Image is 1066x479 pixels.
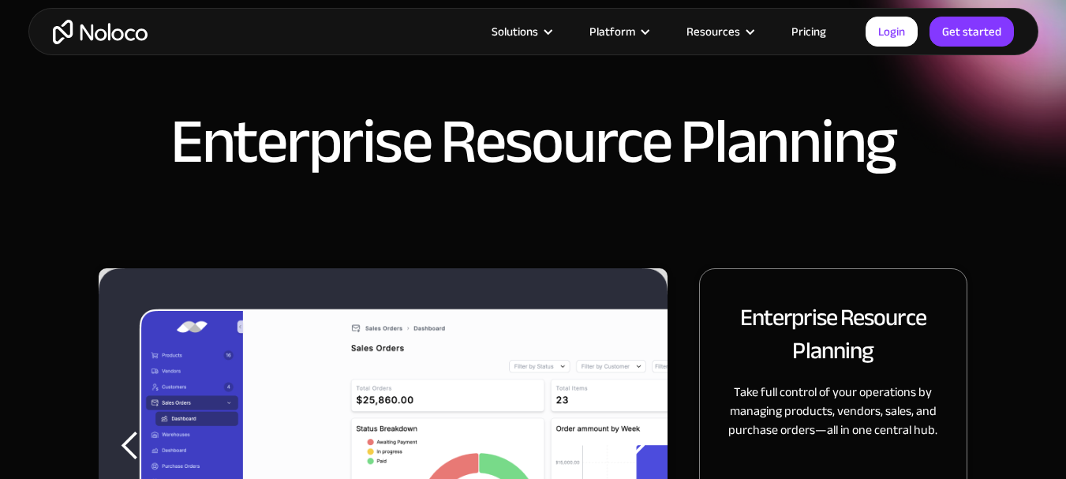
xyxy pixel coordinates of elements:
[686,21,740,42] div: Resources
[492,21,538,42] div: Solutions
[866,17,918,47] a: Login
[53,20,148,44] a: home
[667,21,772,42] div: Resources
[719,383,948,440] p: Take full control of your operations by managing products, vendors, sales, and purchase orders—al...
[772,21,846,42] a: Pricing
[570,21,667,42] div: Platform
[170,110,896,174] h1: Enterprise Resource Planning
[589,21,635,42] div: Platform
[719,301,948,367] h2: Enterprise Resource Planning
[472,21,570,42] div: Solutions
[929,17,1014,47] a: Get started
